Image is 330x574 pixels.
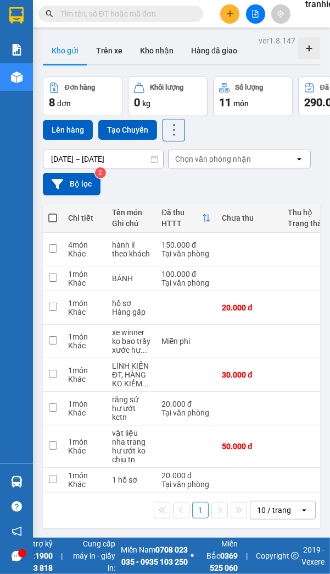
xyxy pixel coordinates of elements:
[68,471,101,480] div: 1 món
[43,150,163,168] input: Select a date range.
[112,219,150,228] div: Ghi chú
[222,442,277,451] div: 50.000 đ
[161,240,211,249] div: 150.000 đ
[61,550,63,562] span: |
[68,400,101,408] div: 1 món
[112,404,150,422] div: hư ướt kctn
[43,37,87,64] button: Kho gửi
[118,544,188,568] span: Miền Nam
[112,240,150,258] div: hành lí theo khách
[71,538,115,574] span: Cung cấp máy in - giấy in:
[11,476,23,488] img: warehouse-icon
[161,480,211,489] div: Tại văn phòng
[43,173,100,195] button: Bộ lọc
[131,37,182,64] button: Kho nhận
[259,35,295,47] div: ver 1.8.147
[219,96,231,109] span: 11
[68,332,101,341] div: 1 món
[161,270,211,278] div: 100.000 đ
[161,219,202,228] div: HTTT
[298,37,320,59] div: Tạo kho hàng mới
[277,10,284,18] span: aim
[60,8,190,20] input: Tìm tên, số ĐT hoặc mã đơn
[161,400,211,408] div: 20.000 đ
[112,299,150,308] div: hồ sơ
[235,84,263,91] div: Số lượng
[192,502,209,518] button: 1
[112,274,150,283] div: BÁNH
[12,526,22,537] span: notification
[161,278,211,287] div: Tại văn phòng
[68,446,101,455] div: Khác
[68,480,101,489] div: Khác
[271,4,290,24] button: aim
[213,76,293,116] button: Số lượng11món
[68,299,101,308] div: 1 món
[251,10,259,18] span: file-add
[128,76,208,116] button: Khối lượng0kg
[134,96,140,109] span: 0
[156,204,216,233] th: Toggle SortBy
[112,362,150,388] div: LINH KIỆN ĐT, HÀNG KO KIỂM HƯ HỎNG KCTN
[43,120,93,140] button: Lên hàng
[222,303,277,312] div: 20.000 đ
[9,7,24,24] img: logo-vxr
[112,475,150,484] div: 1 hồ sơ
[291,552,299,560] span: copyright
[226,10,234,18] span: plus
[197,538,238,574] span: Miền Bắc
[210,551,238,572] strong: 0369 525 060
[68,240,101,249] div: 4 món
[95,167,106,178] sup: 2
[161,249,211,258] div: Tại văn phòng
[191,554,194,558] span: ⚪️
[182,37,246,64] button: Hàng đã giao
[87,37,131,64] button: Trên xe
[43,76,122,116] button: Đơn hàng8đơn
[141,346,147,354] span: ...
[57,99,71,108] span: đơn
[68,249,101,258] div: Khác
[25,551,53,572] strong: 1900 633 818
[246,550,248,562] span: |
[161,208,202,217] div: Đã thu
[68,366,101,375] div: 1 món
[222,370,277,379] div: 30.000 đ
[150,84,183,91] div: Khối lượng
[65,84,95,91] div: Đơn hàng
[142,99,150,108] span: kg
[11,72,23,83] img: warehouse-icon
[11,44,23,56] img: solution-icon
[68,438,101,446] div: 1 món
[161,408,211,417] div: Tại văn phòng
[68,278,101,287] div: Khác
[46,10,53,18] span: search
[12,551,22,561] span: message
[222,214,277,222] div: Chưa thu
[112,308,150,316] div: Hàng gấp
[112,328,150,354] div: xe winner ko bao trầy xước hư hỏng
[68,270,101,278] div: 1 món
[68,408,101,417] div: Khác
[98,120,157,140] button: Tạo Chuyến
[257,505,291,516] div: 10 / trang
[295,155,304,163] svg: open
[12,501,22,512] span: question-circle
[49,96,55,109] span: 8
[112,208,150,217] div: Tên món
[175,154,251,165] div: Chọn văn phòng nhận
[68,375,101,384] div: Khác
[112,395,150,404] div: răng sứ
[68,214,101,222] div: Chi tiết
[112,429,150,446] div: vật liệu nha trang
[233,99,249,108] span: món
[246,4,265,24] button: file-add
[161,337,211,346] div: Miễn phí
[161,471,211,480] div: 20.000 đ
[300,506,309,515] svg: open
[68,308,101,316] div: Khác
[220,4,239,24] button: plus
[112,446,150,464] div: hư ướt ko chịu tn
[142,379,149,388] span: ...
[68,341,101,350] div: Khác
